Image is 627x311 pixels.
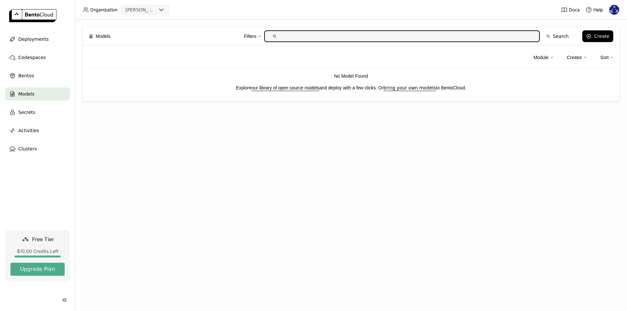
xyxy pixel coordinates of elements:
span: Deployments [18,35,49,43]
span: Activities [18,127,39,134]
div: Sort [600,54,609,61]
span: Organization [90,7,118,13]
div: Sort [600,51,614,64]
a: our library of open source models [251,85,319,90]
img: logo [9,9,56,22]
span: Models [96,33,110,40]
span: Bentos [18,72,34,80]
span: Docs [569,7,580,13]
a: Clusters [5,142,70,155]
a: Docs [561,7,580,13]
span: Codespaces [18,54,46,61]
span: Models [18,90,34,98]
a: Activities [5,124,70,137]
img: Semone Noel [609,5,619,15]
button: Create [582,30,613,42]
div: Module [534,54,549,61]
div: Filters [244,33,256,40]
div: Help [586,7,603,13]
a: Codespaces [5,51,70,64]
a: Secrets [5,106,70,119]
button: Search [542,30,572,42]
a: Bentos [5,69,70,82]
div: Creator [567,51,587,64]
div: Create [594,34,609,39]
div: [PERSON_NAME] [125,7,156,13]
div: Creator [567,54,582,61]
a: Models [5,87,70,101]
span: Secrets [18,108,35,116]
span: Clusters [18,145,37,153]
a: Deployments [5,33,70,46]
button: Upgrade Plan [10,263,65,276]
p: Explore and deploy with a few clicks. Or to BentoCloud. [88,84,614,91]
div: Filters [244,29,262,43]
div: $10.00 Credits Left [10,248,65,254]
span: Free Tier [32,236,54,242]
p: No Model Found [88,72,614,80]
a: Free Tier$10.00 Credits LeftUpgrade Plan [5,230,70,281]
div: Module [534,51,554,64]
span: Help [593,7,603,13]
a: bring your own models [383,85,436,90]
